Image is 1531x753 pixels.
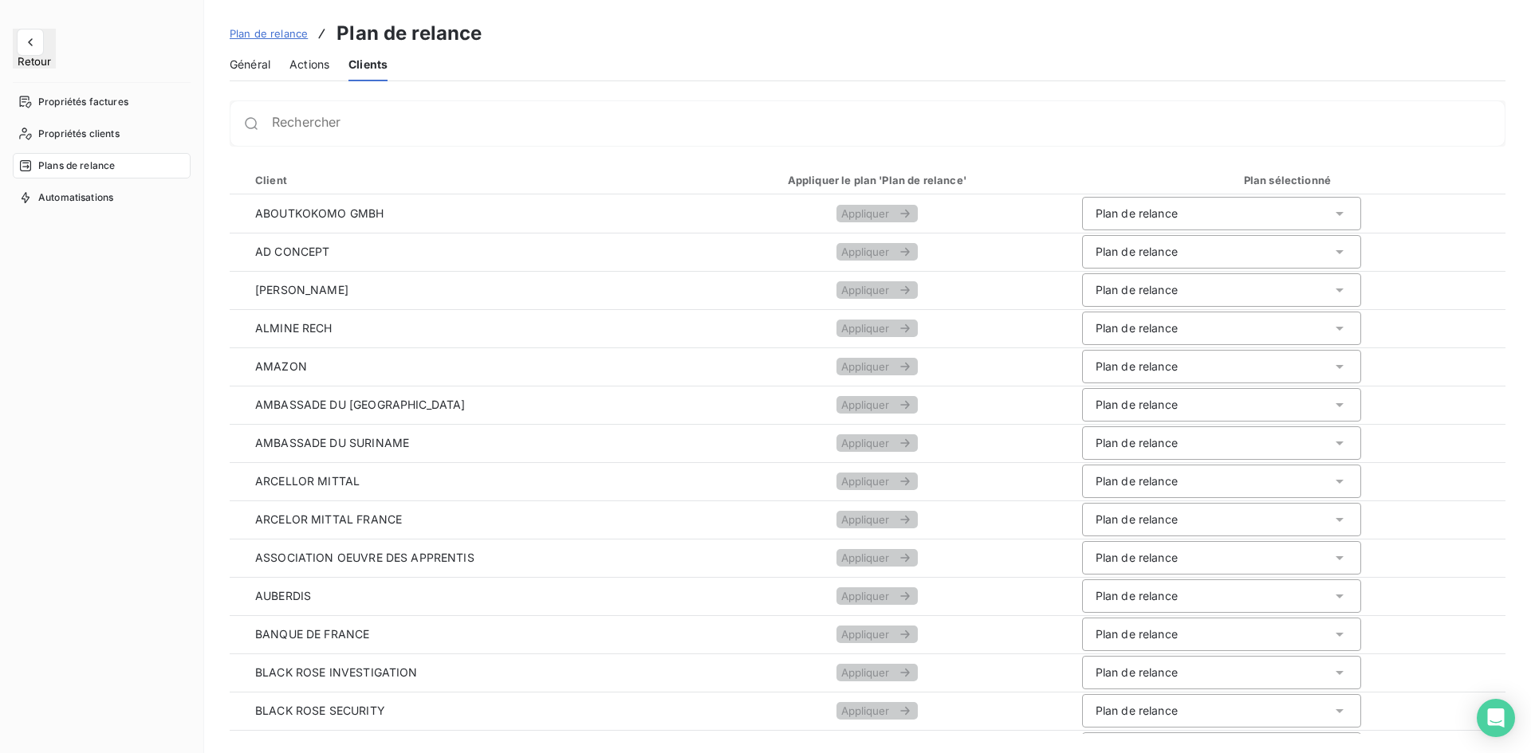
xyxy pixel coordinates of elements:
button: Appliquer [836,281,918,299]
span: AMBASSADE DU SURINAME [242,435,672,451]
div: Plan de relance [1096,359,1178,375]
span: AD CONCEPT [242,244,672,260]
span: Propriétés clients [38,127,120,141]
a: Propriétés factures [13,89,191,115]
span: ABOUTKOKOMO GMBH [242,206,672,222]
div: Plan de relance [1096,512,1178,527]
span: Retour [18,55,51,68]
span: ALMINE RECH [242,320,672,336]
a: Plans de relance [13,153,191,178]
span: AMAZON [242,359,672,375]
div: Appliquer le plan 'Plan de relance' [701,172,1057,188]
span: Plan de relance [230,27,308,40]
button: Appliquer [836,243,918,261]
div: Plan de relance [1096,703,1178,719]
div: Client [246,172,672,188]
div: Plan de relance [1096,435,1178,451]
h3: Plan de relance [337,19,482,48]
div: Plan de relance [1096,282,1178,298]
button: Appliquer [836,320,918,337]
button: Appliquer [836,205,918,222]
a: Propriétés clients [13,121,191,147]
button: Appliquer [836,396,918,414]
button: Appliquer [836,702,918,720]
span: Général [230,57,270,73]
span: Propriétés factures [38,95,128,109]
span: ASSOCIATION OEUVRE DES APPRENTIS [242,550,672,566]
button: Appliquer [836,626,918,643]
div: Plan de relance [1096,588,1178,604]
button: Appliquer [836,587,918,605]
div: Plan de relance [1096,397,1178,413]
span: Clients [348,57,388,73]
a: Plan de relance [230,25,308,41]
div: Plan de relance [1096,473,1178,489]
span: [PERSON_NAME] [242,282,672,298]
span: ARCELLOR MITTAL [242,473,672,489]
button: Appliquer [836,549,918,567]
span: Actions [289,57,329,73]
div: Plan de relance [1096,320,1178,336]
div: Plan de relance [1096,665,1178,680]
div: Plan de relance [1096,206,1178,222]
button: Appliquer [836,358,918,375]
button: Retour [13,29,56,69]
div: Plan de relance [1096,626,1178,642]
div: Plan sélectionné [1085,172,1493,188]
span: AMBASSADE DU [GEOGRAPHIC_DATA] [242,397,672,413]
button: Appliquer [836,473,918,490]
span: BLACK ROSE SECURITY [242,703,672,719]
button: Appliquer [836,511,918,528]
span: Plans de relance [38,159,115,173]
button: Appliquer [836,664,918,681]
span: BANQUE DE FRANCE [242,626,672,642]
span: Automatisations [38,190,113,205]
span: AUBERDIS [242,588,672,604]
span: ARCELOR MITTAL FRANCE [242,512,672,527]
span: BLACK ROSE INVESTIGATION [242,665,672,680]
a: Automatisations [13,185,191,210]
div: Plan de relance [1096,550,1178,566]
input: placeholder [272,116,1505,131]
div: Plan de relance [1096,244,1178,260]
button: Appliquer [836,434,918,452]
div: Open Intercom Messenger [1477,699,1515,737]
